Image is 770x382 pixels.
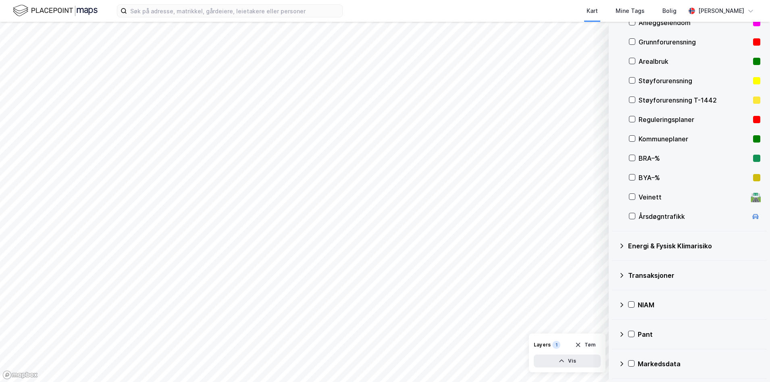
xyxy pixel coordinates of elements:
[628,241,760,251] div: Energi & Fysisk Klimarisiko
[639,37,750,47] div: Grunnforurensning
[662,6,676,16] div: Bolig
[698,6,744,16] div: [PERSON_NAME]
[639,95,750,105] div: Støyforurensning T-1442
[639,192,747,202] div: Veinett
[570,338,601,351] button: Tøm
[587,6,598,16] div: Kart
[638,359,760,369] div: Markedsdata
[13,4,98,18] img: logo.f888ab2527a4732fd821a326f86c7f29.svg
[639,173,750,183] div: BYA–%
[639,134,750,144] div: Kommuneplaner
[552,341,560,349] div: 1
[534,355,601,367] button: Vis
[616,6,645,16] div: Mine Tags
[639,57,750,66] div: Arealbruk
[750,192,761,202] div: 🛣️
[730,343,770,382] iframe: Chat Widget
[639,153,750,163] div: BRA–%
[639,212,747,221] div: Årsdøgntrafikk
[534,342,551,348] div: Layers
[638,300,760,310] div: NIAM
[2,370,38,380] a: Mapbox homepage
[628,271,760,280] div: Transaksjoner
[639,115,750,124] div: Reguleringsplaner
[639,76,750,86] div: Støyforurensning
[127,5,342,17] input: Søk på adresse, matrikkel, gårdeiere, leietakere eller personer
[638,330,760,339] div: Pant
[639,18,750,27] div: Anleggseiendom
